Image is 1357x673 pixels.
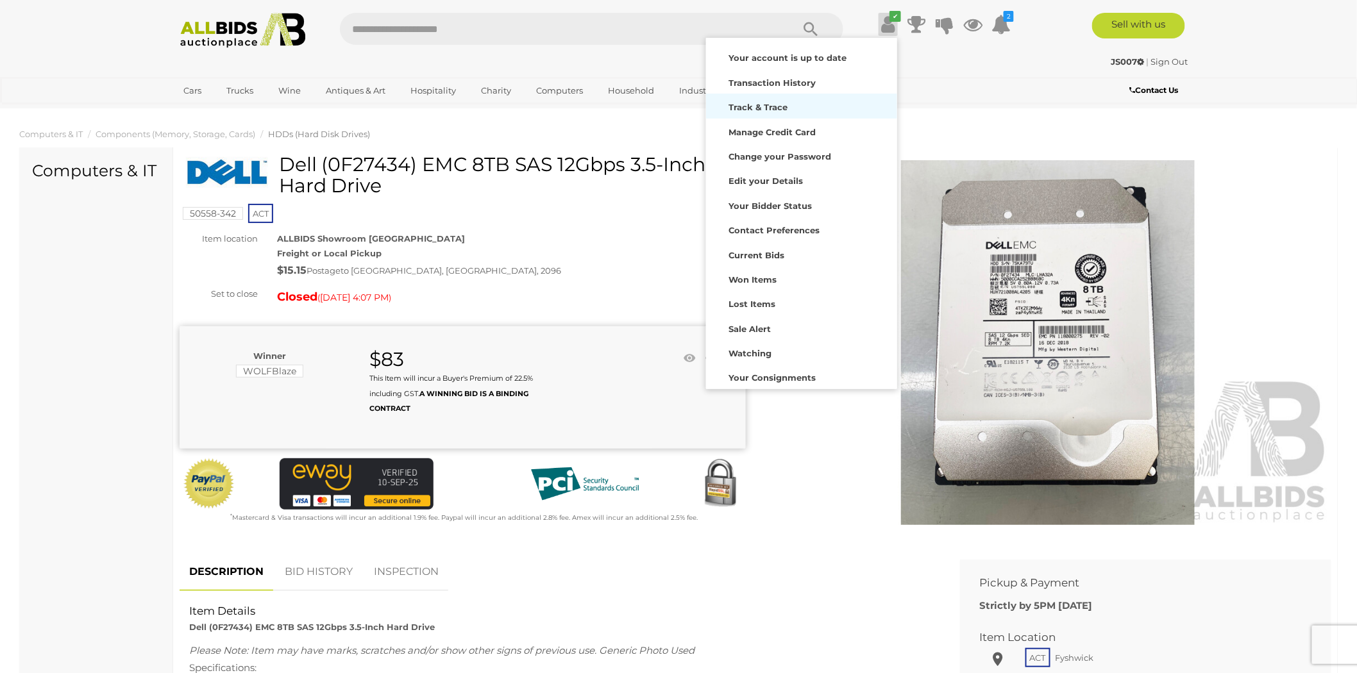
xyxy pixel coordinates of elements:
strong: JS007 [1111,56,1145,67]
li: Watch this item [680,349,699,368]
a: 2 [991,13,1011,36]
a: Contact Us [1130,83,1182,97]
a: Components (Memory, Storage, Cards) [96,129,255,139]
strong: Lost Items [729,299,775,309]
h1: Dell (0F27434) EMC 8TB SAS 12Gbps 3.5-Inch Hard Drive [186,154,743,196]
span: ( ) [317,292,391,303]
h2: Pickup & Payment [979,577,1293,589]
a: Trucks [218,80,262,101]
a: Cars [175,80,210,101]
strong: Contact Preferences [729,225,820,235]
div: Item location [170,231,267,246]
span: to [GEOGRAPHIC_DATA], [GEOGRAPHIC_DATA], 2096 [341,265,561,276]
h2: Item Details [189,605,931,617]
a: ✔ [879,13,898,36]
b: Contact Us [1130,85,1179,95]
strong: Won Items [729,274,777,285]
strong: Edit your Details [729,176,803,186]
a: Watching [706,340,897,364]
a: Sell with us [1092,13,1185,38]
a: BID HISTORY [275,553,362,591]
strong: $15.15 [277,264,307,276]
mark: WOLFBlaze [236,365,303,378]
strong: Freight or Local Pickup [277,248,382,258]
a: Lost Items [706,290,897,315]
img: Official PayPal Seal [183,458,235,510]
strong: Your Consignments [729,372,816,383]
a: 50558-342 [183,208,243,219]
a: Won Items [706,266,897,290]
a: Sale Alert [706,315,897,340]
span: ACT [248,204,273,223]
a: DESCRIPTION [180,553,273,591]
strong: Your account is up to date [729,53,847,63]
a: HDDs (Hard Disk Drives) [268,129,370,139]
a: Computers & IT [19,129,83,139]
a: Change your Password [706,143,897,167]
b: A WINNING BID IS A BINDING CONTRACT [369,389,528,413]
a: Hospitality [402,80,464,101]
i: ✔ [889,11,901,22]
a: Manage Credit Card [706,119,897,143]
a: Sign Out [1151,56,1188,67]
img: PCI DSS compliant [521,458,649,510]
strong: Dell (0F27434) EMC 8TB SAS 12Gbps 3.5-Inch Hard Drive [189,622,435,632]
strong: Transaction History [729,78,816,88]
div: Postage [277,262,746,280]
strong: $83 [369,347,404,371]
a: Your Consignments [706,364,897,388]
img: eWAY Payment Gateway [280,458,434,510]
a: Your account is up to date [706,44,897,69]
a: Household [600,80,662,101]
img: Allbids.com.au [173,13,312,48]
strong: Track & Trace [729,102,788,112]
a: Edit your Details [706,167,897,192]
a: [GEOGRAPHIC_DATA] [175,101,283,122]
div: Set to close [170,287,267,301]
img: Dell (0F27434) EMC 8TB SAS 12Gbps 3.5-Inch Hard Drive [765,160,1331,525]
a: Your Bidder Status [706,192,897,217]
i: Please Note: Item may have marks, scratches and/or show other signs of previous use. Generic Phot... [189,644,695,656]
h2: Computers & IT [32,162,160,180]
a: Computers [528,80,591,101]
a: Wine [270,80,309,101]
strong: Current Bids [729,250,784,260]
small: Mastercard & Visa transactions will incur an additional 1.9% fee. Paypal will incur an additional... [231,513,698,522]
span: [DATE] 4:07 PM [320,292,389,303]
img: Dell (0F27434) EMC 8TB SAS 12Gbps 3.5-Inch Hard Drive [186,157,269,188]
img: Secured by Rapid SSL [695,458,746,510]
a: Contact Preferences [706,217,897,241]
a: Current Bids [706,242,897,266]
a: Track & Trace [706,94,897,118]
span: Fyshwick [1052,649,1097,666]
strong: Change your Password [729,151,831,162]
h2: Item Location [979,631,1293,644]
i: 2 [1004,11,1014,22]
strong: Manage Credit Card [729,127,816,137]
mark: 50558-342 [183,207,243,220]
strong: Your Bidder Status [729,201,812,211]
b: Strictly by 5PM [DATE] [979,599,1092,611]
small: This Item will incur a Buyer's Premium of 22.5% including GST. [369,374,533,413]
a: Charity [473,80,519,101]
strong: Sale Alert [729,324,771,334]
b: Winner [253,351,286,361]
a: Industrial [671,80,728,101]
a: INSPECTION [364,553,448,591]
a: Transaction History [706,69,897,94]
a: JS007 [1111,56,1147,67]
span: | [1147,56,1149,67]
strong: Closed [277,290,317,304]
strong: Watching [729,348,771,358]
span: ACT [1025,648,1050,667]
a: Antiques & Art [317,80,394,101]
button: Search [779,13,843,45]
strong: ALLBIDS Showroom [GEOGRAPHIC_DATA] [277,233,465,244]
